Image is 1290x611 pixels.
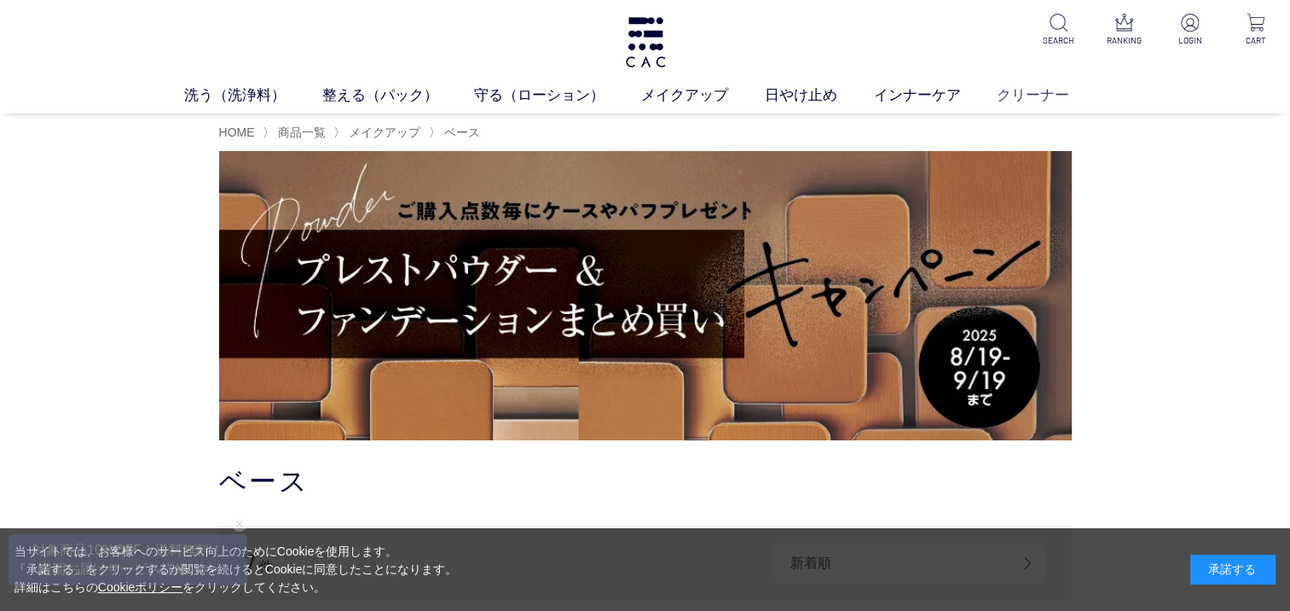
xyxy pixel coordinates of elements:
a: 守る（ローション） [474,84,641,107]
a: クリーナー [997,84,1106,107]
a: RANKING [1103,14,1145,47]
p: LOGIN [1169,34,1211,47]
a: インナーケア [874,84,998,107]
a: 商品一覧 [275,125,326,139]
li: 〉 [333,125,425,141]
a: LOGIN [1169,14,1211,47]
a: HOME [219,125,255,139]
img: logo [623,17,668,67]
p: SEARCH [1038,34,1079,47]
h1: ベース [219,463,1072,500]
a: 洗う（洗浄料） [184,84,322,107]
a: メイクアップ [641,84,765,107]
li: 〉 [429,125,484,141]
a: 整える（パック） [322,84,475,107]
a: ベース [441,125,480,139]
span: メイクアップ [349,125,420,139]
a: 日やけ止め [765,84,874,107]
div: 承諾する [1190,555,1276,585]
p: RANKING [1103,34,1145,47]
li: 〉 [263,125,330,141]
span: 商品一覧 [278,125,326,139]
a: メイクアップ [345,125,420,139]
span: ベース [444,125,480,139]
a: CART [1235,14,1276,47]
p: CART [1235,34,1276,47]
a: SEARCH [1038,14,1079,47]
